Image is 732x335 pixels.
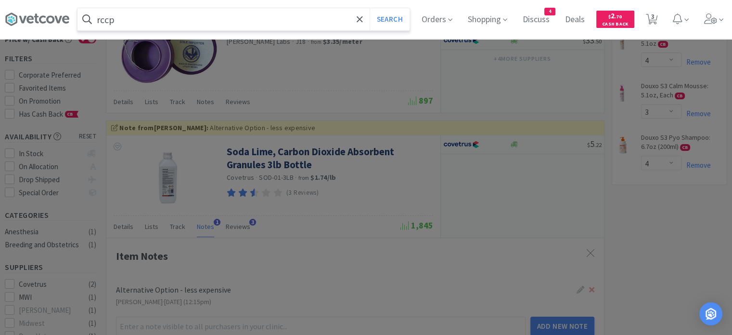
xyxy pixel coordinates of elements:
[608,11,622,20] span: 2
[370,8,410,30] button: Search
[699,302,722,325] div: Open Intercom Messenger
[642,16,662,25] a: 3
[519,15,553,24] a: Discuss4
[77,8,410,30] input: Search by item, sku, manufacturer, ingredient, size...
[608,13,611,20] span: $
[561,15,589,24] a: Deals
[615,13,622,20] span: . 70
[602,22,629,28] span: Cash Back
[545,8,555,15] span: 4
[596,6,634,32] a: $2.70Cash Back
